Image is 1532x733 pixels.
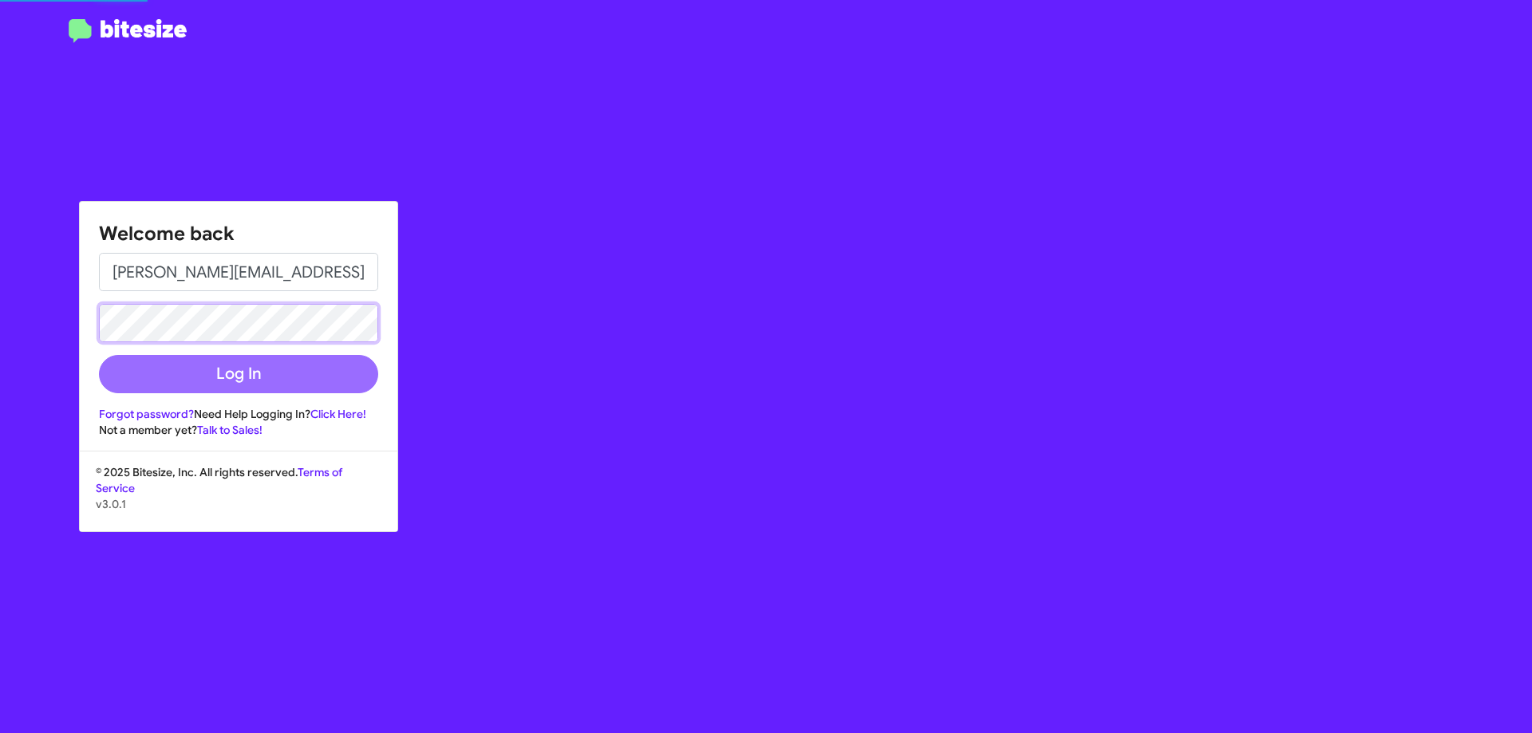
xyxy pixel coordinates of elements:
[99,407,194,421] a: Forgot password?
[96,496,381,512] p: v3.0.1
[197,423,263,437] a: Talk to Sales!
[99,422,378,438] div: Not a member yet?
[99,253,378,291] input: Email address
[80,464,397,531] div: © 2025 Bitesize, Inc. All rights reserved.
[310,407,366,421] a: Click Here!
[99,406,378,422] div: Need Help Logging In?
[99,221,378,246] h1: Welcome back
[99,355,378,393] button: Log In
